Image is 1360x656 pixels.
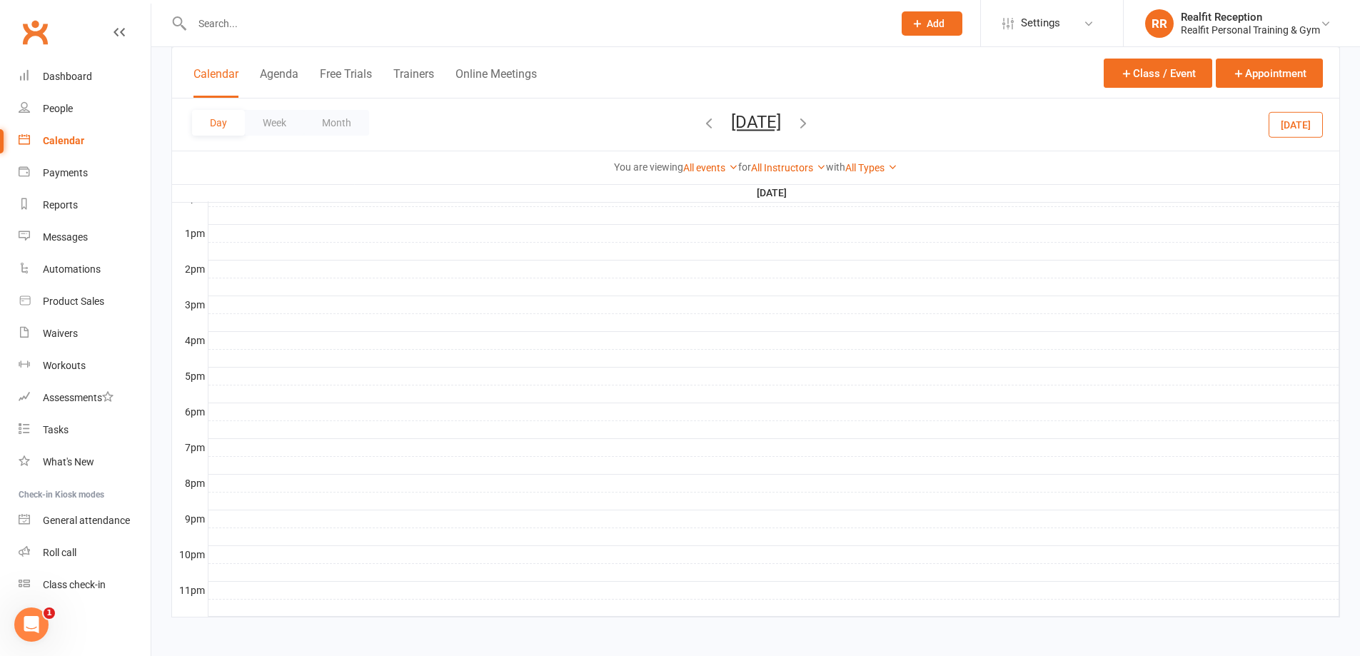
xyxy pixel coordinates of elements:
div: Dashboard [43,71,92,82]
a: Dashboard [19,61,151,93]
a: Clubworx [17,14,53,50]
div: Payments [43,167,88,178]
a: General attendance kiosk mode [19,505,151,537]
a: Messages [19,221,151,253]
iframe: Intercom live chat [14,607,49,642]
span: Settings [1021,7,1060,39]
div: What's New [43,456,94,468]
strong: for [738,161,751,173]
th: 4pm [172,331,208,349]
button: Appointment [1216,59,1323,88]
button: Month [304,110,369,136]
button: Agenda [260,67,298,98]
button: Calendar [193,67,238,98]
a: Reports [19,189,151,221]
a: Class kiosk mode [19,569,151,601]
a: People [19,93,151,125]
button: Trainers [393,67,434,98]
a: Tasks [19,414,151,446]
div: Roll call [43,547,76,558]
div: Realfit Personal Training & Gym [1181,24,1320,36]
div: Workouts [43,360,86,371]
div: Product Sales [43,296,104,307]
a: Waivers [19,318,151,350]
a: Payments [19,157,151,189]
th: 1pm [172,224,208,242]
th: 3pm [172,296,208,313]
button: Free Trials [320,67,372,98]
strong: with [826,161,845,173]
button: [DATE] [1269,111,1323,137]
div: Class check-in [43,579,106,590]
button: Add [902,11,962,36]
a: Roll call [19,537,151,569]
th: [DATE] [208,184,1339,202]
button: [DATE] [731,112,781,132]
div: Calendar [43,135,84,146]
button: Week [245,110,304,136]
th: 9pm [172,510,208,528]
div: Automations [43,263,101,275]
th: 5pm [172,367,208,385]
a: Workouts [19,350,151,382]
a: What's New [19,446,151,478]
th: 2pm [172,260,208,278]
button: Day [192,110,245,136]
strong: You are viewing [614,161,683,173]
a: All Instructors [751,162,826,173]
button: Class / Event [1104,59,1212,88]
a: All Types [845,162,897,173]
span: Add [927,18,945,29]
a: Product Sales [19,286,151,318]
div: RR [1145,9,1174,38]
div: Waivers [43,328,78,339]
th: 7pm [172,438,208,456]
button: Online Meetings [455,67,537,98]
div: Assessments [43,392,114,403]
th: 11pm [172,581,208,599]
th: 6pm [172,403,208,420]
div: Realfit Reception [1181,11,1320,24]
a: Assessments [19,382,151,414]
div: Tasks [43,424,69,435]
a: Calendar [19,125,151,157]
div: People [43,103,73,114]
th: 10pm [172,545,208,563]
a: Automations [19,253,151,286]
span: 1 [44,607,55,619]
div: Reports [43,199,78,211]
div: Messages [43,231,88,243]
th: 8pm [172,474,208,492]
a: All events [683,162,738,173]
input: Search... [188,14,883,34]
div: General attendance [43,515,130,526]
